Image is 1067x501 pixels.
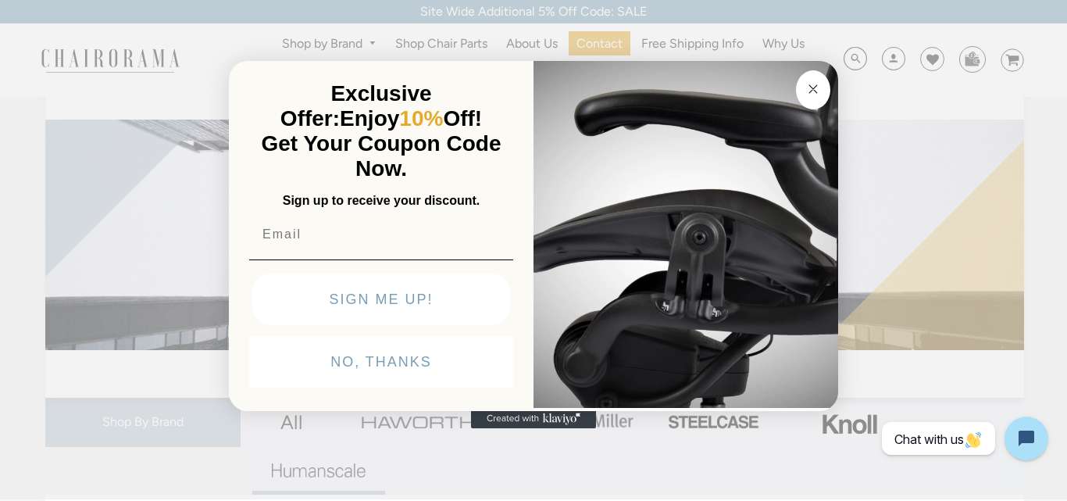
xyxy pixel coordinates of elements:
span: Get Your Coupon Code Now. [262,131,501,181]
input: Email [249,219,513,250]
button: NO, THANKS [249,336,513,388]
span: Exclusive Offer: [280,81,432,131]
img: underline [249,259,513,260]
img: 92d77583-a095-41f6-84e7-858462e0427a.jpeg [533,58,838,408]
span: 10% [399,106,443,131]
button: Close dialog [796,70,830,109]
a: Created with Klaviyo - opens in a new tab [471,410,596,428]
button: SIGN ME UP! [252,274,510,325]
span: Enjoy Off! [340,106,482,131]
span: Sign up to receive your discount. [283,194,480,207]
